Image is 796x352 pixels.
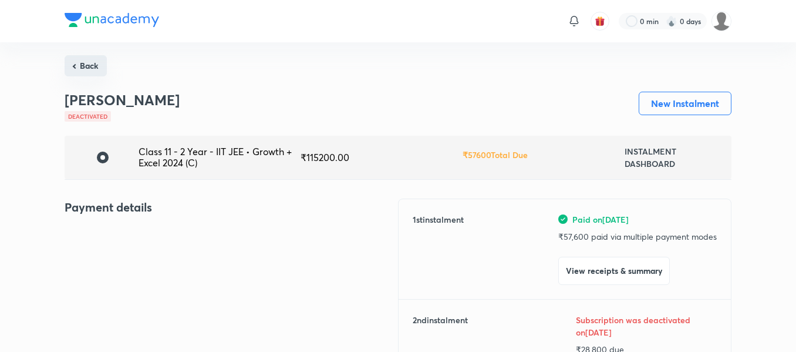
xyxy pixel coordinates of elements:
img: avatar [595,16,605,26]
h6: 1 st instalment [413,213,464,285]
img: Devadarshan M [711,11,731,31]
h4: Payment details [65,199,398,216]
h6: INSTALMENT DASHBOARD [625,145,722,170]
button: View receipts & summary [558,257,670,285]
img: Company Logo [65,13,159,27]
img: green-tick [558,214,568,224]
a: Company Logo [65,13,159,30]
button: avatar [591,12,609,31]
h3: [PERSON_NAME] [65,92,180,109]
div: ₹ 115200.00 [301,152,463,163]
p: ₹ 57,600 paid via multiple payment modes [558,230,717,243]
img: streak [666,15,677,27]
h6: Subscription was deactivated on [DATE] [576,314,693,338]
button: New Instalment [639,92,731,115]
div: Class 11 - 2 Year - IIT JEE • Growth + Excel 2024 (C) [139,146,301,168]
span: Paid on [DATE] [572,213,629,226]
h6: ₹ 57600 Total Due [463,149,528,161]
button: Back [65,55,107,76]
div: Deactivated [65,111,111,122]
